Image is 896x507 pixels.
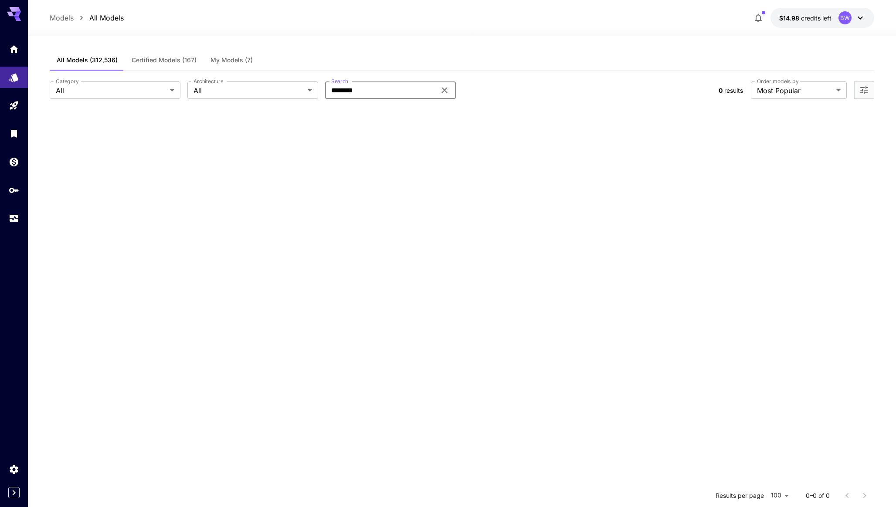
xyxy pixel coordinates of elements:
span: All [56,85,166,96]
div: API Keys [9,185,19,196]
a: Models [50,13,74,23]
div: 100 [767,489,792,502]
div: $14.97861 [779,14,832,23]
div: BW [838,11,852,24]
div: Playground [9,100,19,111]
span: All [193,85,304,96]
button: Expand sidebar [8,487,20,498]
span: 0 [719,87,723,94]
a: All Models [89,13,124,23]
label: Order models by [757,78,798,85]
span: Most Popular [757,85,833,96]
button: Open more filters [859,85,869,96]
span: Certified Models (167) [132,56,197,64]
span: results [724,87,743,94]
div: Usage [9,213,19,224]
label: Category [56,78,79,85]
div: Home [9,44,19,54]
div: Settings [9,464,19,475]
div: Wallet [9,156,19,167]
span: My Models (7) [210,56,253,64]
span: credits left [801,14,832,22]
p: 0–0 of 0 [806,491,830,500]
span: $14.98 [779,14,801,22]
button: $14.97861BW [770,8,874,28]
label: Search [331,78,348,85]
div: Library [9,128,19,139]
label: Architecture [193,78,223,85]
p: Results per page [716,491,764,500]
span: All Models (312,536) [57,56,118,64]
nav: breadcrumb [50,13,124,23]
div: Models [9,69,19,80]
